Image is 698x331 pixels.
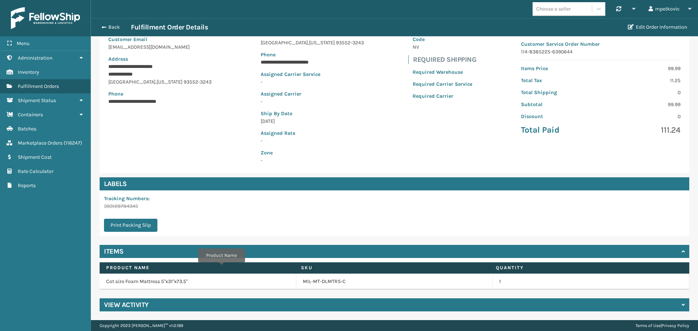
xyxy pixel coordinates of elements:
[97,24,131,31] button: Back
[108,56,128,62] span: Address
[623,20,691,35] button: Edit Order Information
[261,149,364,157] p: Zone
[104,219,157,232] button: Print Packing Slip
[18,97,56,104] span: Shipment Status
[184,79,212,85] span: 93552-3243
[261,149,364,164] span: -
[521,89,596,96] p: Total Shipping
[309,40,335,46] span: [US_STATE]
[261,51,364,58] p: Phone
[521,40,681,48] p: Customer Service Order Number
[261,110,364,117] p: Ship By Date
[108,36,212,43] p: Customer Email
[18,182,36,189] span: Reports
[605,89,681,96] p: 0
[261,40,308,46] span: [GEOGRAPHIC_DATA]
[635,320,689,331] div: |
[18,83,59,89] span: Fulfillment Orders
[157,79,182,85] span: [US_STATE]
[18,168,53,174] span: Rate Calculator
[18,55,52,61] span: Administration
[261,90,364,98] p: Assigned Carrier
[100,320,183,331] p: Copyright 2023 [PERSON_NAME]™ v 1.0.189
[605,77,681,84] p: 11.25
[18,154,52,160] span: Shipment Cost
[536,5,571,13] div: Choose a seller
[336,40,364,46] span: 93552-3243
[413,68,472,76] p: Required Warehouse
[106,265,288,271] label: Product Name
[261,98,364,105] p: -
[605,101,681,108] p: 99.99
[521,48,681,56] p: 114-8385225-6390644
[18,126,36,132] span: Batches
[100,177,689,190] h4: Labels
[108,90,212,98] p: Phone
[100,274,296,290] td: Cot size Foam Mattress 5"x31"x73.5"
[413,80,472,88] p: Required Carrier Service
[521,101,596,108] p: Subtotal
[413,55,477,64] h4: Required Shipping
[108,43,212,51] p: [EMAIL_ADDRESS][DOMAIN_NAME]
[521,113,596,120] p: Discount
[108,79,156,85] span: [GEOGRAPHIC_DATA]
[18,140,63,146] span: Marketplace Orders
[261,78,364,86] p: -
[64,140,82,146] span: ( 116247 )
[104,247,124,256] h4: Items
[131,23,208,32] h3: Fulfillment Order Details
[156,79,157,85] span: ,
[308,40,309,46] span: ,
[413,92,472,100] p: Required Carrier
[18,69,39,75] span: Inventory
[521,125,596,136] p: Total Paid
[521,77,596,84] p: Total Tax
[496,265,677,271] label: Quantity
[413,43,472,51] p: NV
[17,40,29,47] span: Menu
[303,278,346,285] a: MIL-MT-DLMTRS-C
[493,274,689,290] td: 1
[104,300,149,309] h4: View Activity
[18,112,43,118] span: Containers
[635,323,661,328] a: Terms of Use
[628,24,634,29] i: Edit
[301,265,482,271] label: SKU
[521,65,596,72] p: Items Price
[261,129,364,137] p: Assigned Rate
[261,117,364,125] p: [DATE]
[261,137,364,145] p: -
[261,70,364,78] p: Assigned Carrier Service
[662,323,689,328] a: Privacy Policy
[605,125,681,136] p: 111.24
[413,36,472,43] p: Code
[11,7,80,29] img: logo
[605,65,681,72] p: 99.99
[605,113,681,120] p: 0
[104,202,162,210] p: 393128784345
[104,195,150,202] span: Tracking Numbers :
